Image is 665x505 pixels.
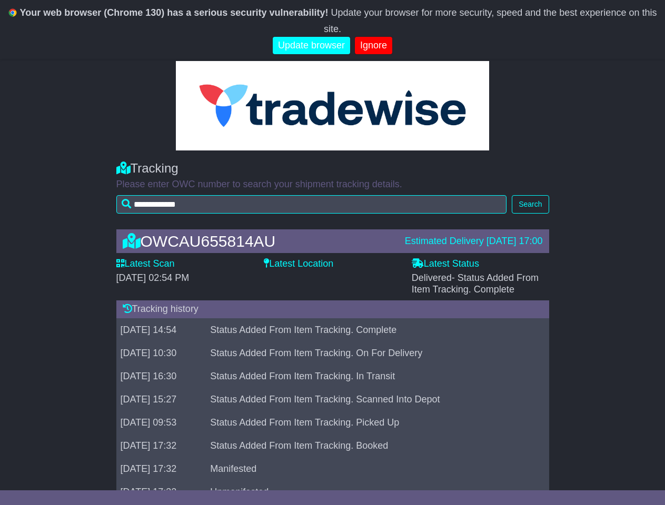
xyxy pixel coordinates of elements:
td: [DATE] 17:32 [116,457,206,480]
td: [DATE] 14:54 [116,318,206,341]
label: Latest Scan [116,258,175,270]
td: Manifested [206,457,537,480]
td: Status Added From Item Tracking. In Transit [206,365,537,388]
label: Latest Status [412,258,479,270]
td: [DATE] 17:32 [116,480,206,503]
b: Your web browser (Chrome 130) has a serious security vulnerability! [20,7,329,18]
td: [DATE] 09:53 [116,411,206,434]
a: Update browser [273,37,350,54]
span: [DATE] 02:54 PM [116,272,190,283]
label: Latest Location [264,258,333,270]
div: Tracking history [116,300,549,318]
button: Search [512,195,549,214]
td: Unmanifested [206,480,537,503]
td: [DATE] 10:30 [116,341,206,365]
span: Delivered [412,272,539,295]
div: Estimated Delivery [DATE] 17:00 [405,236,543,247]
span: - Status Added From Item Tracking. Complete [412,272,539,295]
td: Status Added From Item Tracking. Complete [206,318,537,341]
div: OWCAU655814AU [117,233,400,250]
td: [DATE] 16:30 [116,365,206,388]
img: GetCustomerLogo [176,61,489,150]
a: Ignore [355,37,392,54]
td: Status Added From Item Tracking. Scanned Into Depot [206,388,537,411]
p: Please enter OWC number to search your shipment tracking details. [116,179,549,190]
td: [DATE] 15:27 [116,388,206,411]
td: Status Added From Item Tracking. On For Delivery [206,341,537,365]
td: [DATE] 17:32 [116,434,206,457]
td: Status Added From Item Tracking. Picked Up [206,411,537,434]
span: Update your browser for more security, speed and the best experience on this site. [324,7,657,34]
div: Tracking [116,161,549,176]
td: Status Added From Item Tracking. Booked [206,434,537,457]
